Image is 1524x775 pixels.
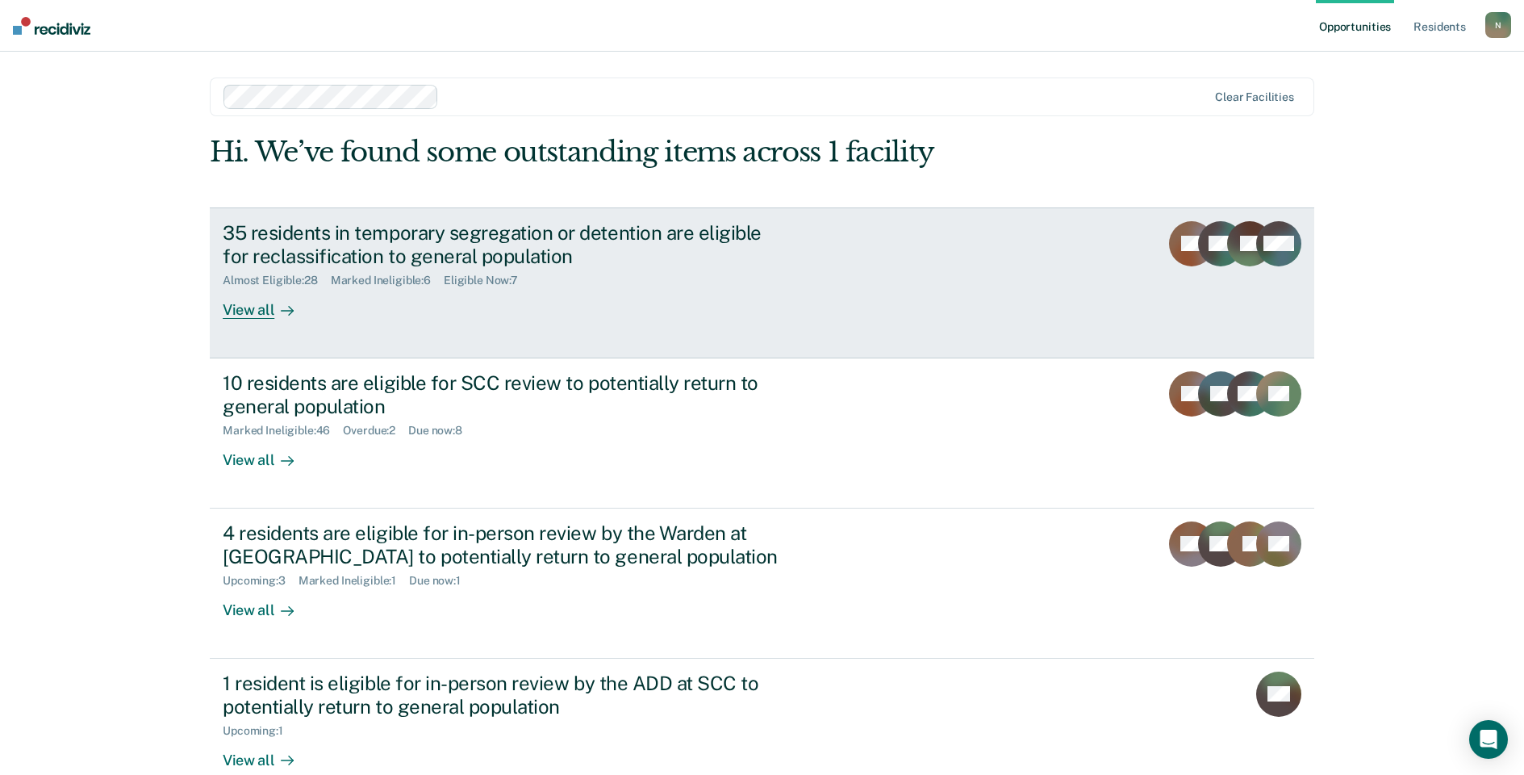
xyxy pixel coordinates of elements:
[223,738,313,769] div: View all
[210,509,1314,659] a: 4 residents are eligible for in-person review by the Warden at [GEOGRAPHIC_DATA] to potentially r...
[444,274,531,287] div: Eligible Now : 7
[408,424,475,438] div: Due now : 8
[223,221,789,268] div: 35 residents in temporary segregation or detention are eligible for reclassification to general p...
[210,207,1314,358] a: 35 residents in temporary segregation or detention are eligible for reclassification to general p...
[210,136,1093,169] div: Hi. We’ve found some outstanding items across 1 facility
[223,522,789,568] div: 4 residents are eligible for in-person review by the Warden at [GEOGRAPHIC_DATA] to potentially r...
[223,574,299,588] div: Upcoming : 3
[343,424,408,438] div: Overdue : 2
[223,438,313,469] div: View all
[223,371,789,418] div: 10 residents are eligible for SCC review to potentially return to general population
[223,672,789,718] div: 1 resident is eligible for in-person review by the ADD at SCC to potentially return to general po...
[223,274,331,287] div: Almost Eligible : 28
[210,358,1314,509] a: 10 residents are eligible for SCC review to potentially return to general populationMarked Inelig...
[223,287,313,319] div: View all
[1485,12,1511,38] button: N
[223,424,343,438] div: Marked Ineligible : 46
[331,274,444,287] div: Marked Ineligible : 6
[13,17,90,35] img: Recidiviz
[1469,720,1508,759] div: Open Intercom Messenger
[223,588,313,619] div: View all
[299,574,409,588] div: Marked Ineligible : 1
[223,724,296,738] div: Upcoming : 1
[409,574,474,588] div: Due now : 1
[1215,90,1294,104] div: Clear facilities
